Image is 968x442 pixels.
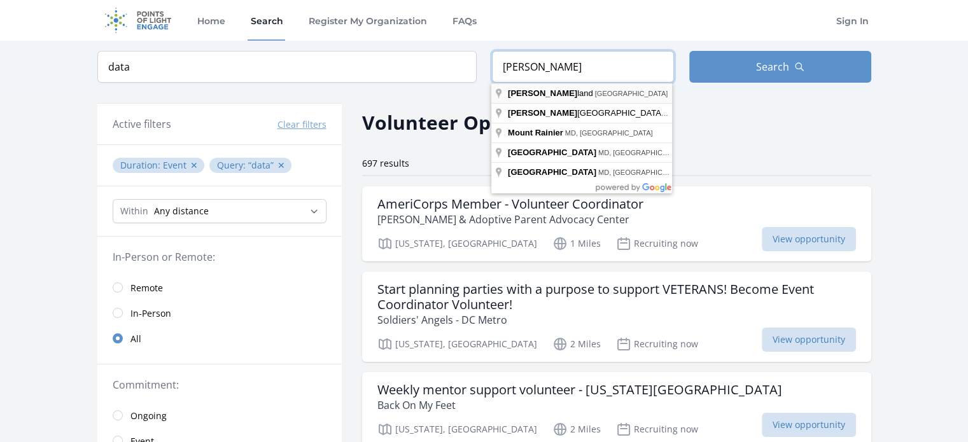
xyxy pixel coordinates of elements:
[552,422,601,437] p: 2 Miles
[508,88,577,98] span: [PERSON_NAME]
[277,118,326,131] button: Clear filters
[616,236,698,251] p: Recruiting now
[163,159,186,171] span: Event
[552,336,601,352] p: 2 Miles
[277,159,285,172] button: ✕
[97,300,342,326] a: In-Person
[377,282,856,312] h3: Start planning parties with a purpose to support VETERANS! Become Event Coordinator Volunteer!
[508,108,665,118] span: [GEOGRAPHIC_DATA]
[113,249,326,265] legend: In-Person or Remote:
[362,108,598,137] h2: Volunteer Opportunities
[113,116,171,132] h3: Active filters
[616,422,698,437] p: Recruiting now
[492,51,674,83] input: Location
[97,51,477,83] input: Keyword
[508,88,595,98] span: land
[130,282,163,294] span: Remote
[598,169,686,176] span: MD, [GEOGRAPHIC_DATA]
[377,197,643,212] h3: AmeriCorps Member - Volunteer Coordinator
[120,159,163,171] span: Duration :
[508,167,596,177] span: [GEOGRAPHIC_DATA]
[598,149,686,156] span: MD, [GEOGRAPHIC_DATA]
[248,159,274,171] q: data
[130,307,171,320] span: In-Person
[508,128,563,137] span: Mount Rainier
[362,272,871,362] a: Start planning parties with a purpose to support VETERANS! Become Event Coordinator Volunteer! So...
[377,236,537,251] p: [US_STATE], [GEOGRAPHIC_DATA]
[762,328,856,352] span: View opportunity
[616,336,698,352] p: Recruiting now
[762,413,856,437] span: View opportunity
[756,59,789,74] span: Search
[97,326,342,351] a: All
[377,397,782,413] p: Back On My Feet
[362,186,871,261] a: AmeriCorps Member - Volunteer Coordinator [PERSON_NAME] & Adoptive Parent Advocacy Center [US_STA...
[689,51,871,83] button: Search
[565,129,653,137] span: MD, [GEOGRAPHIC_DATA]
[762,227,856,251] span: View opportunity
[362,157,409,169] span: 697 results
[190,159,198,172] button: ✕
[508,108,577,118] span: [PERSON_NAME]
[113,377,326,392] legend: Commitment:
[97,403,342,428] a: Ongoing
[113,199,326,223] select: Search Radius
[97,275,342,300] a: Remote
[377,212,643,227] p: [PERSON_NAME] & Adoptive Parent Advocacy Center
[377,382,782,397] h3: Weekly mentor support volunteer - [US_STATE][GEOGRAPHIC_DATA]
[217,159,248,171] span: Query :
[130,333,141,345] span: All
[377,336,537,352] p: [US_STATE], [GEOGRAPHIC_DATA]
[377,312,856,328] p: Soldiers' Angels - DC Metro
[130,410,167,422] span: Ongoing
[595,90,668,97] span: [GEOGRAPHIC_DATA]
[552,236,601,251] p: 1 Miles
[377,422,537,437] p: [US_STATE], [GEOGRAPHIC_DATA]
[508,148,596,157] span: [GEOGRAPHIC_DATA]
